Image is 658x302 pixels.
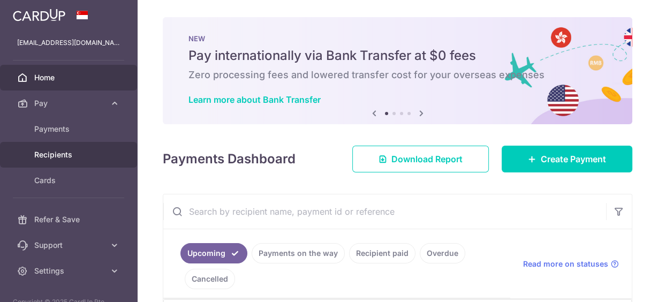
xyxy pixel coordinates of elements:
span: Cards [34,175,105,186]
a: Read more on statuses [523,259,619,269]
a: Upcoming [180,243,247,263]
span: Download Report [391,153,463,165]
h4: Payments Dashboard [163,149,296,169]
img: CardUp [13,9,65,21]
span: Refer & Save [34,214,105,225]
a: Learn more about Bank Transfer [188,94,321,105]
img: Bank transfer banner [163,17,632,124]
a: Overdue [420,243,465,263]
span: Home [34,72,105,83]
a: Payments on the way [252,243,345,263]
span: Pay [34,98,105,109]
span: Payments [34,124,105,134]
p: [EMAIL_ADDRESS][DOMAIN_NAME] [17,37,120,48]
p: NEW [188,34,607,43]
a: Download Report [352,146,489,172]
h5: Pay internationally via Bank Transfer at $0 fees [188,47,607,64]
h6: Zero processing fees and lowered transfer cost for your overseas expenses [188,69,607,81]
span: Recipients [34,149,105,160]
span: Create Payment [541,153,606,165]
a: Cancelled [185,269,235,289]
span: Support [34,240,105,251]
span: Settings [34,266,105,276]
a: Create Payment [502,146,632,172]
a: Recipient paid [349,243,415,263]
span: Read more on statuses [523,259,608,269]
input: Search by recipient name, payment id or reference [163,194,606,229]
